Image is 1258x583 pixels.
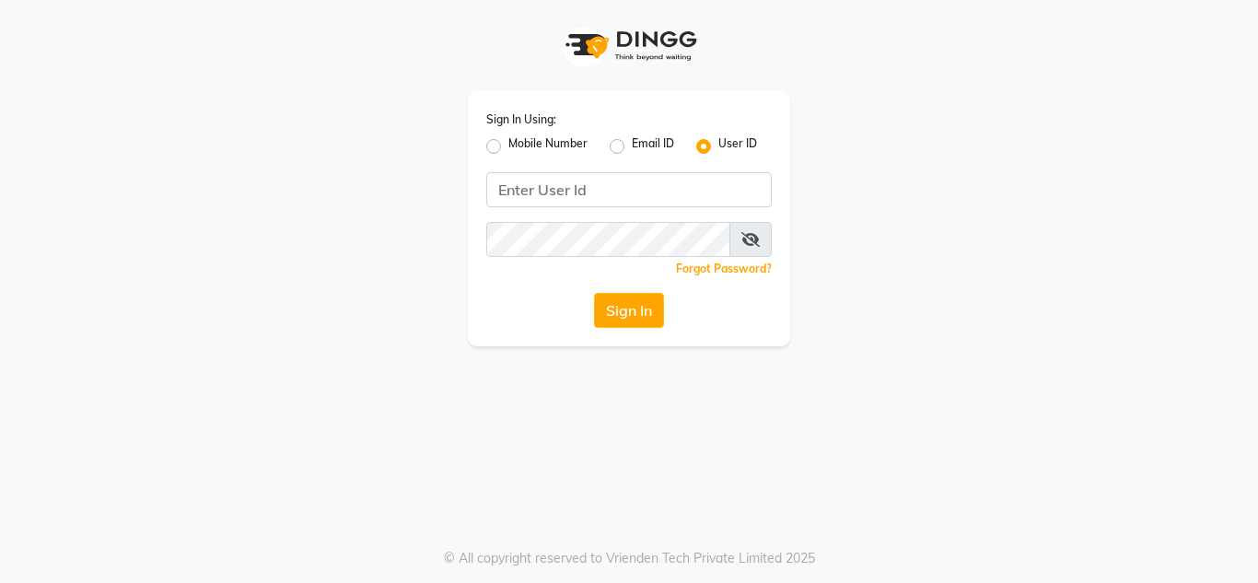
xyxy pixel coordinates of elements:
img: logo1.svg [555,18,703,73]
button: Sign In [594,293,664,328]
label: Mobile Number [508,135,588,157]
input: Username [486,172,772,207]
a: Forgot Password? [676,262,772,275]
label: User ID [718,135,757,157]
label: Sign In Using: [486,111,556,128]
label: Email ID [632,135,674,157]
input: Username [486,222,730,257]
